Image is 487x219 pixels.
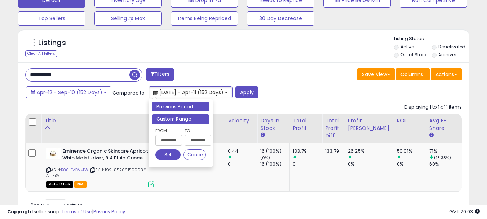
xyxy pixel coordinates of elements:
[46,181,73,188] span: All listings that are currently out of stock and unavailable for purchase on Amazon
[74,181,87,188] span: FBA
[260,155,270,161] small: (0%)
[260,148,289,154] div: 16 (100%)
[183,149,206,160] button: Cancel
[146,68,174,81] button: Filters
[31,202,83,209] span: Show: entries
[18,11,85,26] button: Top Sellers
[325,148,339,154] div: 133.79
[400,71,423,78] span: Columns
[404,104,462,111] div: Displaying 1 to 1 of 1 items
[159,89,223,96] span: [DATE] - Apr-11 (152 Days)
[348,148,394,154] div: 26.25%
[228,117,254,124] div: Velocity
[149,86,233,98] button: [DATE] - Apr-11 (152 Days)
[260,117,287,132] div: Days In Stock
[431,68,462,80] button: Actions
[228,161,257,167] div: 0
[46,167,149,178] span: | SKU: 192-852661599986-A1-FBA
[438,44,465,50] label: Deactivated
[25,50,57,57] div: Clear All Filters
[348,117,391,132] div: Profit [PERSON_NAME]
[62,208,92,215] a: Terms of Use
[438,52,458,58] label: Archived
[155,149,181,160] button: Set
[293,148,322,154] div: 133.79
[46,148,61,159] img: 31fv7j4EkdL._SL40_.jpg
[235,86,258,98] button: Apply
[260,161,289,167] div: 16 (100%)
[44,117,157,124] div: Title
[7,208,34,215] strong: Copyright
[112,89,146,96] span: Compared to:
[155,127,181,134] label: From
[357,68,395,80] button: Save View
[348,161,394,167] div: 0%
[37,89,102,96] span: Apr-12 - Sep-10 (152 Days)
[429,161,459,167] div: 60%
[325,117,342,140] div: Total Profit Diff.
[247,11,314,26] button: 30 Day Decrease
[394,35,469,42] p: Listing States:
[397,161,426,167] div: 0%
[449,208,480,215] span: 2025-09-9 20:03 GMT
[429,132,434,139] small: Avg BB Share.
[462,132,466,139] small: Avg Win Price.
[46,148,154,187] div: ASIN:
[260,132,265,139] small: Days In Stock.
[171,11,238,26] button: Items Being Repriced
[400,52,427,58] label: Out of Stock
[429,117,456,132] div: Avg BB Share
[94,11,162,26] button: Selling @ Max
[396,68,430,80] button: Columns
[228,148,257,154] div: 0.44
[61,167,88,173] a: B00IEVCVMW
[38,38,66,48] h5: Listings
[185,127,206,134] label: To
[152,102,209,112] li: Previous Period
[400,44,414,50] label: Active
[26,86,111,98] button: Apr-12 - Sep-10 (152 Days)
[434,155,451,161] small: (18.33%)
[397,117,423,124] div: ROI
[293,161,322,167] div: 0
[429,148,459,154] div: 71%
[62,148,150,163] b: Eminence Organic Skincare Apricot Whip Moisturizer, 8.4 Fluid Ounce
[7,209,125,215] div: seller snap | |
[397,148,426,154] div: 50.01%
[195,117,222,140] div: Avg Selling Price
[293,117,319,132] div: Total Profit
[93,208,125,215] a: Privacy Policy
[152,114,209,124] li: Custom Range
